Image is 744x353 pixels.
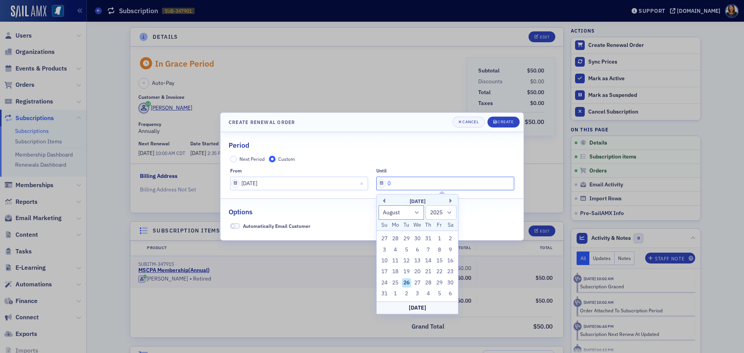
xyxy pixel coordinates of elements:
[424,278,433,288] div: Choose Thursday, August 28th, 2025
[446,245,455,255] div: Choose Saturday, August 9th, 2025
[435,245,444,255] div: Choose Friday, August 8th, 2025
[269,156,276,163] input: Custom
[230,223,240,229] span: Automatically Email Customer
[446,289,455,298] div: Choose Saturday, September 6th, 2025
[462,120,479,124] div: Cancel
[446,234,455,243] div: Choose Saturday, August 2nd, 2025
[380,234,389,243] div: Choose Sunday, July 27th, 2025
[402,256,411,265] div: Choose Tuesday, August 12th, 2025
[380,278,389,288] div: Choose Sunday, August 24th, 2025
[424,220,433,230] div: Th
[380,256,389,265] div: Choose Sunday, August 10th, 2025
[230,156,237,163] input: Next Period
[413,267,422,276] div: Choose Wednesday, August 20th, 2025
[377,301,458,314] div: [DATE]
[391,220,400,230] div: Mo
[413,234,422,243] div: Choose Wednesday, July 30th, 2025
[413,289,422,298] div: Choose Wednesday, September 3rd, 2025
[391,289,400,298] div: Choose Monday, September 1st, 2025
[424,267,433,276] div: Choose Thursday, August 21st, 2025
[435,289,444,298] div: Choose Friday, September 5th, 2025
[435,234,444,243] div: Choose Friday, August 1st, 2025
[413,245,422,255] div: Choose Wednesday, August 6th, 2025
[380,267,389,276] div: Choose Sunday, August 17th, 2025
[376,177,514,190] input: MM/DD/YYYY
[230,168,242,174] div: from
[380,245,389,255] div: Choose Sunday, August 3rd, 2025
[498,120,513,124] div: Create
[243,223,310,229] span: Automatically Email Customer
[391,267,400,276] div: Choose Monday, August 18th, 2025
[446,220,455,230] div: Sa
[446,278,455,288] div: Choose Saturday, August 30th, 2025
[424,234,433,243] div: Choose Thursday, July 31st, 2025
[278,156,295,162] span: Custom
[424,245,433,255] div: Choose Thursday, August 7th, 2025
[446,256,455,265] div: Choose Saturday, August 16th, 2025
[230,177,368,190] input: MM/DD/YYYY
[381,198,385,203] button: Previous Month
[446,267,455,276] div: Choose Saturday, August 23rd, 2025
[358,177,368,190] button: Close
[424,256,433,265] div: Choose Thursday, August 14th, 2025
[435,278,444,288] div: Choose Friday, August 29th, 2025
[376,168,387,174] div: until
[229,207,253,217] h2: Options
[377,198,458,205] div: [DATE]
[402,220,411,230] div: Tu
[391,234,400,243] div: Choose Monday, July 28th, 2025
[453,117,485,127] button: Cancel
[402,289,411,298] div: Choose Tuesday, September 2nd, 2025
[487,117,520,127] button: Create
[402,234,411,243] div: Choose Tuesday, July 29th, 2025
[402,267,411,276] div: Choose Tuesday, August 19th, 2025
[229,119,295,126] h4: Create Renewal Order
[402,245,411,255] div: Choose Tuesday, August 5th, 2025
[380,220,389,230] div: Su
[435,256,444,265] div: Choose Friday, August 15th, 2025
[402,278,411,288] div: Choose Tuesday, August 26th, 2025
[435,267,444,276] div: Choose Friday, August 22nd, 2025
[424,289,433,298] div: Choose Thursday, September 4th, 2025
[380,289,389,298] div: Choose Sunday, August 31st, 2025
[239,156,265,162] span: Next Period
[449,198,454,203] button: Next Month
[391,256,400,265] div: Choose Monday, August 11th, 2025
[379,233,456,300] div: month 2025-08
[229,140,249,150] h2: Period
[435,220,444,230] div: Fr
[413,220,422,230] div: We
[391,278,400,288] div: Choose Monday, August 25th, 2025
[413,278,422,288] div: Choose Wednesday, August 27th, 2025
[391,245,400,255] div: Choose Monday, August 4th, 2025
[413,256,422,265] div: Choose Wednesday, August 13th, 2025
